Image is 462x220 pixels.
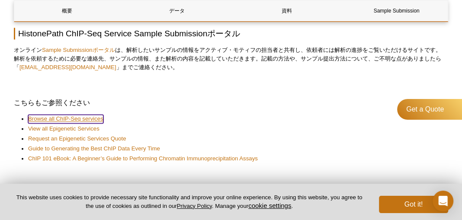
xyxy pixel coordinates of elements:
a: Privacy Policy [177,203,212,209]
a: 概要 [14,0,119,21]
button: Got it! [379,196,448,213]
a: Get a Quote [397,99,462,120]
h2: HistonePath ChIP-Seq Service Sample Submissionポータル [14,28,448,39]
a: 資料 [234,0,339,21]
a: Sample Submissionポータル [42,47,115,53]
p: This website uses cookies to provide necessary site functionality and improve your online experie... [14,194,365,210]
button: cookie settings [248,202,291,209]
a: [EMAIL_ADDRESS][DOMAIN_NAME] [19,64,116,70]
a: Guide to Generating the Best ChIP Data Every Time [28,144,160,153]
a: Sample Submission [344,0,449,21]
a: Request an Epigenetic Services Quote [28,134,126,143]
a: データ [124,0,229,21]
a: Browse all ChIP-Seq services [28,115,103,123]
a: ChIP 101 eBook: A Beginner’s Guide to Performing Chromatin Immunoprecipitation Assays [28,154,258,163]
a: View all Epigenetic Services [28,124,99,133]
h3: こちらもご参照ください [14,98,448,108]
div: Open Intercom Messenger [433,191,453,211]
p: オンライン は、解析したいサンプルの情報をアクティブ・モティフの担当者と共有し、依頼者には解析の進捗をご覧いただけるサイトです。 解析を依頼するために必要な連絡先、サンプルの情報、また解析の内容... [14,46,448,72]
